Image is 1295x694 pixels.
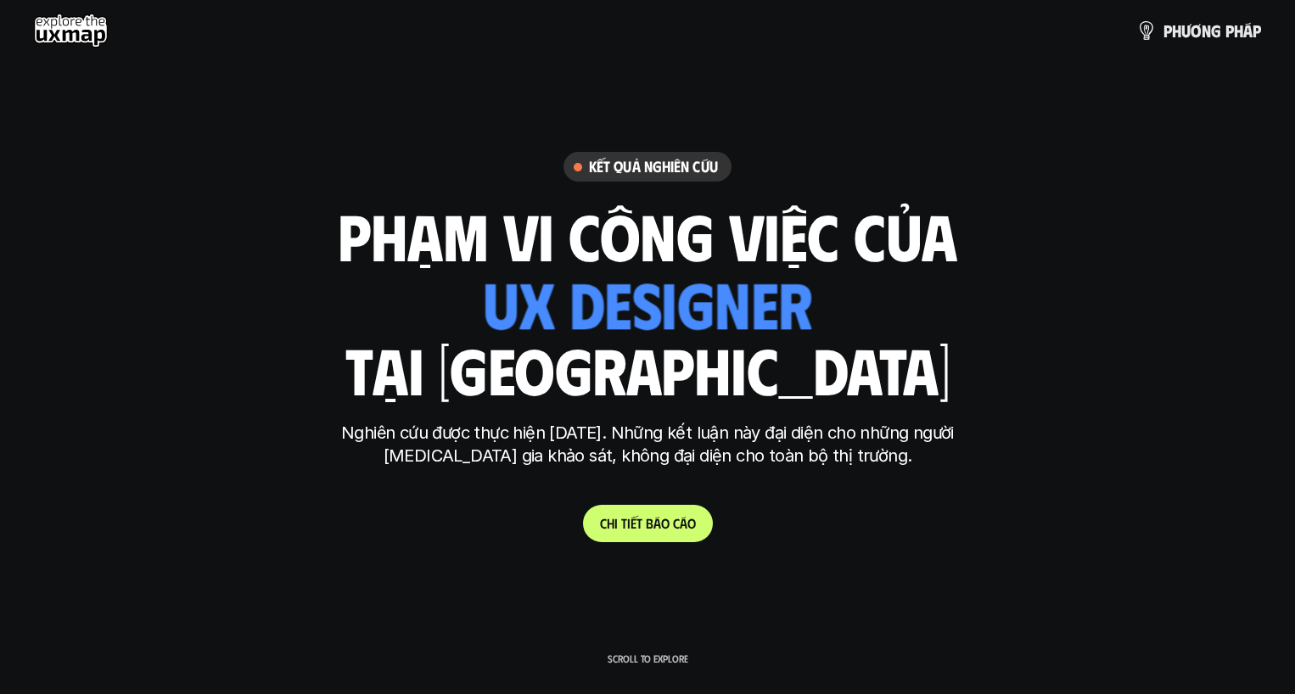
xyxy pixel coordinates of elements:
[1211,21,1221,40] span: g
[673,515,680,531] span: c
[1136,14,1261,48] a: phươngpháp
[1191,21,1202,40] span: ơ
[600,515,607,531] span: C
[631,515,636,531] span: ế
[1253,21,1261,40] span: p
[653,515,661,531] span: á
[1225,21,1234,40] span: p
[687,515,696,531] span: o
[646,515,653,531] span: b
[1202,21,1211,40] span: n
[1181,21,1191,40] span: ư
[338,199,957,271] h1: phạm vi công việc của
[1243,21,1253,40] span: á
[627,515,631,531] span: i
[583,505,713,542] a: Chitiếtbáocáo
[1163,21,1172,40] span: p
[345,333,950,405] h1: tại [GEOGRAPHIC_DATA]
[329,422,966,467] p: Nghiên cứu được thực hiện [DATE]. Những kết luận này đại diện cho những người [MEDICAL_DATA] gia ...
[608,652,688,664] p: Scroll to explore
[636,515,642,531] span: t
[680,515,687,531] span: á
[1234,21,1243,40] span: h
[589,157,718,176] h6: Kết quả nghiên cứu
[1172,21,1181,40] span: h
[614,515,618,531] span: i
[607,515,614,531] span: h
[621,515,627,531] span: t
[661,515,670,531] span: o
